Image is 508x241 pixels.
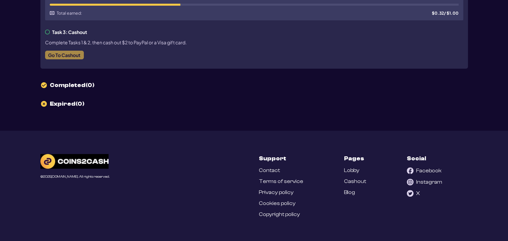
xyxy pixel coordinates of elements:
p: Total earned: [57,10,82,16]
img: icon [40,100,47,107]
a: Cookies policy [259,200,296,207]
h2: Expired ( 0 ) [40,100,468,107]
div: $ 0.32 / $1.00 [432,10,459,16]
img: Facebook [407,167,413,174]
img: X [407,190,413,197]
a: Terms of service [259,178,303,185]
h3: Task 3: Cashout [45,30,87,34]
img: C2C Logo [40,154,109,169]
h3: Pages [344,154,364,163]
a: X [407,190,420,197]
h3: Social [407,154,426,163]
a: Contact [259,167,280,174]
a: Instagram [407,179,442,185]
img: icon [40,82,47,89]
h3: Support [259,154,286,163]
img: Instagram [407,179,413,185]
a: Copyright policy [259,211,300,218]
a: Cashout [344,178,366,185]
a: Blog [344,189,355,196]
div: © 2025 [DOMAIN_NAME]. All rights reserved. [40,175,110,179]
a: Privacy policy [259,189,294,196]
span: Complete Tasks 1 & 2, then cash out $2 to PayPal or a Visa gift card. [45,39,187,46]
a: Facebook [407,167,442,174]
a: Lobby [344,167,359,174]
h2: Completed ( 0 ) [40,82,468,89]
